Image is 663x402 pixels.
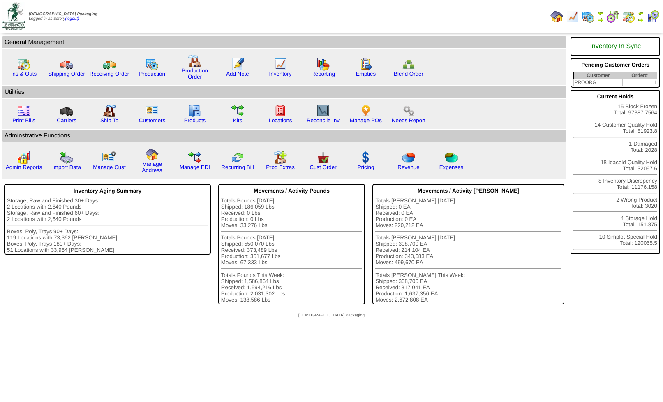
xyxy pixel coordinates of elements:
span: [DEMOGRAPHIC_DATA] Packaging [29,12,97,16]
a: Manage Address [142,161,162,173]
img: dollar.gif [359,151,372,164]
div: Pending Customer Orders [573,60,657,70]
img: calendarblend.gif [606,10,619,23]
div: Movements / Activity Pounds [221,186,363,196]
a: Inventory [269,71,292,77]
img: invoice2.gif [17,104,30,117]
img: zoroco-logo-small.webp [2,2,25,30]
a: Manage EDI [180,164,210,170]
img: home.gif [550,10,564,23]
img: arrowright.gif [597,16,604,23]
div: Storage, Raw and Finished 30+ Days: 2 Locations with 2,640 Pounds Storage, Raw and Finished 60+ D... [7,198,208,253]
div: Movements / Activity [PERSON_NAME] [375,186,561,196]
img: calendarinout.gif [17,58,30,71]
img: pie_chart2.png [445,151,458,164]
div: Inventory Aging Summary [7,186,208,196]
img: workflow.gif [231,104,244,117]
a: Blend Order [394,71,423,77]
img: arrowright.gif [638,16,644,23]
a: Reconcile Inv [307,117,340,123]
td: 1 [622,79,657,86]
a: Ins & Outs [11,71,37,77]
a: Carriers [57,117,76,123]
td: General Management [2,36,566,48]
img: managecust.png [102,151,117,164]
img: calendarprod.gif [146,58,159,71]
div: Inventory In Sync [573,39,657,54]
img: graph.gif [316,58,330,71]
td: Utilities [2,86,566,98]
img: factory2.gif [103,104,116,117]
a: Pricing [358,164,374,170]
th: Customer [574,72,622,79]
a: Customers [139,117,165,123]
a: Ship To [100,117,118,123]
a: Production [139,71,165,77]
a: Prod Extras [266,164,295,170]
img: truck3.gif [60,104,73,117]
td: PROORG [574,79,622,86]
img: arrowleft.gif [597,10,604,16]
div: Current Holds [573,91,657,102]
img: arrowleft.gif [638,10,644,16]
img: customers.gif [146,104,159,117]
a: Shipping Order [48,71,85,77]
div: Totals Pounds [DATE]: Shipped: 186,059 Lbs Received: 0 Lbs Production: 0 Lbs Moves: 33,276 Lbs To... [221,198,363,303]
img: line_graph.gif [274,58,287,71]
img: factory.gif [188,54,201,67]
img: calendarprod.gif [582,10,595,23]
td: Adminstrative Functions [2,130,566,142]
img: cust_order.png [316,151,330,164]
img: cabinet.gif [188,104,201,117]
div: 15 Block Frozen Total: 97387.7564 14 Customer Quality Hold Total: 81923.8 1 Damaged Total: 2028 1... [571,90,660,254]
a: Print Bills [12,117,35,123]
img: calendarcustomer.gif [647,10,660,23]
a: Empties [356,71,376,77]
a: Locations [268,117,292,123]
a: Reporting [311,71,335,77]
img: line_graph2.gif [316,104,330,117]
a: Products [184,117,206,123]
img: truck2.gif [103,58,116,71]
a: Production Order [182,67,208,80]
img: pie_chart.png [402,151,415,164]
th: Order# [622,72,657,79]
a: Kits [233,117,242,123]
img: graph2.png [17,151,30,164]
img: line_graph.gif [566,10,579,23]
span: [DEMOGRAPHIC_DATA] Packaging [298,313,365,318]
a: (logout) [65,16,79,21]
img: calendarinout.gif [622,10,635,23]
img: prodextras.gif [274,151,287,164]
img: orders.gif [231,58,244,71]
img: home.gif [146,148,159,161]
img: truck.gif [60,58,73,71]
img: edi.gif [188,151,201,164]
img: import.gif [60,151,73,164]
img: locations.gif [274,104,287,117]
img: po.png [359,104,372,117]
img: reconcile.gif [231,151,244,164]
a: Import Data [52,164,81,170]
img: network.png [402,58,415,71]
img: workorder.gif [359,58,372,71]
a: Cust Order [310,164,336,170]
a: Manage POs [350,117,382,123]
a: Needs Report [392,117,425,123]
a: Admin Reports [6,164,42,170]
div: Totals [PERSON_NAME] [DATE]: Shipped: 0 EA Received: 0 EA Production: 0 EA Moves: 220,212 EA Tota... [375,198,561,303]
img: workflow.png [402,104,415,117]
a: Expenses [439,164,464,170]
a: Revenue [397,164,419,170]
a: Receiving Order [90,71,129,77]
a: Recurring Bill [221,164,254,170]
a: Add Note [226,71,249,77]
span: Logged in as Sstory [29,12,97,21]
a: Manage Cust [93,164,125,170]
